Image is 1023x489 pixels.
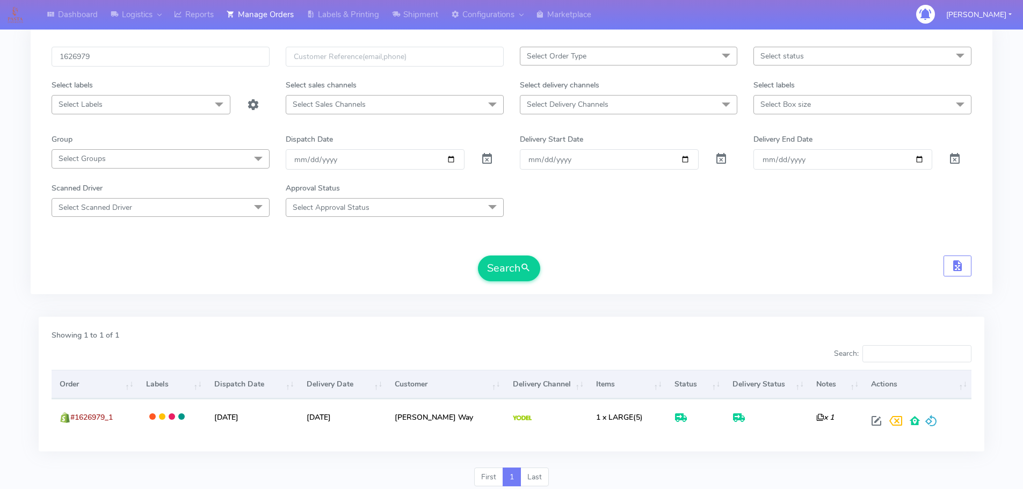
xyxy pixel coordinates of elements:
[299,399,387,435] td: [DATE]
[286,79,357,91] label: Select sales channels
[503,468,521,487] a: 1
[52,79,93,91] label: Select labels
[816,412,834,422] i: x 1
[60,412,70,423] img: shopify.png
[293,99,366,110] span: Select Sales Channels
[596,412,633,422] span: 1 x LARGE
[753,79,795,91] label: Select labels
[863,370,971,399] th: Actions: activate to sort column ascending
[52,134,72,145] label: Group
[293,202,369,213] span: Select Approval Status
[834,345,971,362] label: Search:
[387,399,504,435] td: [PERSON_NAME] Way
[504,370,588,399] th: Delivery Channel: activate to sort column ascending
[938,4,1020,26] button: [PERSON_NAME]
[527,99,608,110] span: Select Delivery Channels
[862,345,971,362] input: Search:
[206,370,299,399] th: Dispatch Date: activate to sort column ascending
[59,154,106,164] span: Select Groups
[520,134,583,145] label: Delivery Start Date
[286,183,340,194] label: Approval Status
[478,256,540,281] button: Search
[724,370,808,399] th: Delivery Status: activate to sort column ascending
[760,51,804,61] span: Select status
[387,370,504,399] th: Customer: activate to sort column ascending
[808,370,863,399] th: Notes: activate to sort column ascending
[138,370,206,399] th: Labels: activate to sort column ascending
[52,370,138,399] th: Order: activate to sort column ascending
[596,412,643,422] span: (5)
[70,412,113,422] span: #1626979_1
[59,202,132,213] span: Select Scanned Driver
[588,370,666,399] th: Items: activate to sort column ascending
[52,330,119,341] label: Showing 1 to 1 of 1
[286,134,333,145] label: Dispatch Date
[286,47,504,67] input: Customer Reference(email,phone)
[527,51,586,61] span: Select Order Type
[206,399,299,435] td: [DATE]
[666,370,724,399] th: Status: activate to sort column ascending
[760,99,811,110] span: Select Box size
[52,183,103,194] label: Scanned Driver
[513,415,532,421] img: Yodel
[299,370,387,399] th: Delivery Date: activate to sort column ascending
[52,47,270,67] input: Order Id
[59,99,103,110] span: Select Labels
[520,79,599,91] label: Select delivery channels
[753,134,812,145] label: Delivery End Date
